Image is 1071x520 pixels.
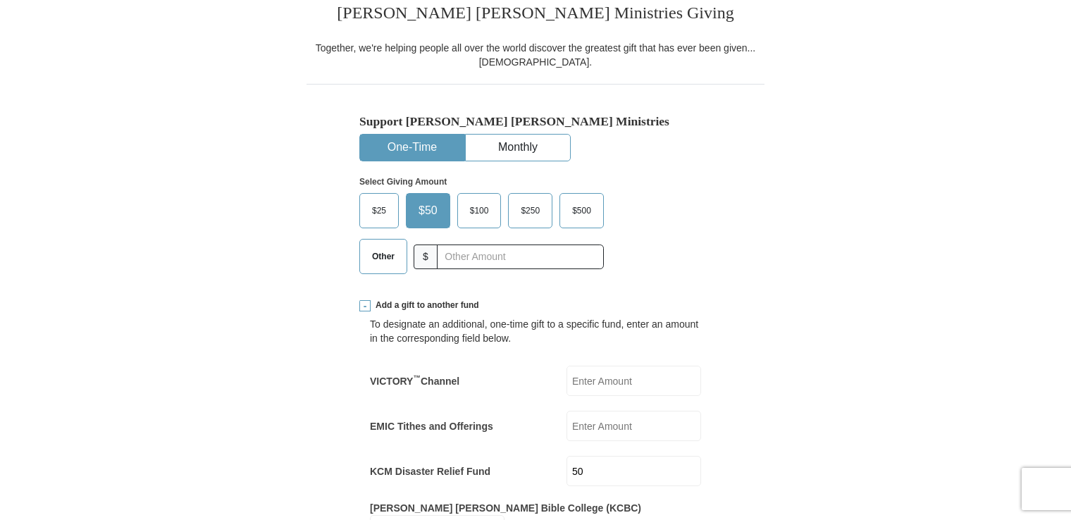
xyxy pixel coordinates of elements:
sup: ™ [413,373,421,382]
div: Together, we're helping people all over the world discover the greatest gift that has ever been g... [307,41,764,69]
span: Add a gift to another fund [371,299,479,311]
label: KCM Disaster Relief Fund [370,464,490,478]
span: $500 [565,200,598,221]
h5: Support [PERSON_NAME] [PERSON_NAME] Ministries [359,114,712,129]
span: $50 [411,200,445,221]
button: One-Time [360,135,464,161]
label: VICTORY Channel [370,374,459,388]
label: [PERSON_NAME] [PERSON_NAME] Bible College (KCBC) [370,501,641,515]
input: Other Amount [437,244,604,269]
span: $250 [514,200,547,221]
button: Monthly [466,135,570,161]
strong: Select Giving Amount [359,177,447,187]
span: $100 [463,200,496,221]
label: EMIC Tithes and Offerings [370,419,493,433]
input: Enter Amount [567,411,701,441]
input: Enter Amount [567,366,701,396]
span: Other [365,246,402,267]
span: $ [414,244,438,269]
input: Enter Amount [567,456,701,486]
span: $25 [365,200,393,221]
div: To designate an additional, one-time gift to a specific fund, enter an amount in the correspondin... [370,317,701,345]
